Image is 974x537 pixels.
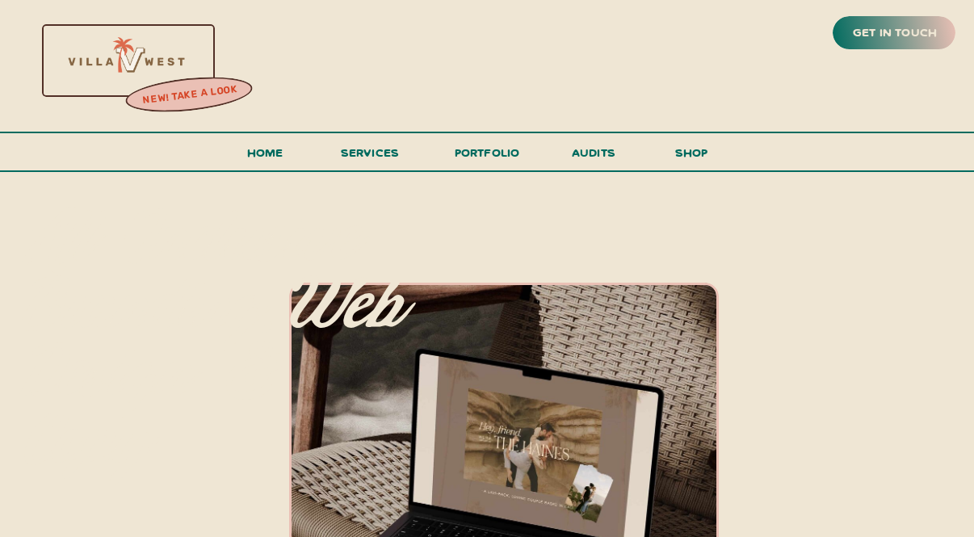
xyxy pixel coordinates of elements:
[23,206,409,434] p: All-inclusive branding, web design & copy
[124,79,256,111] a: new! take a look
[653,142,730,170] a: shop
[336,142,404,172] a: services
[341,145,400,160] span: services
[449,142,525,172] a: portfolio
[240,142,290,172] a: Home
[850,22,940,44] a: get in touch
[569,142,618,170] a: audits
